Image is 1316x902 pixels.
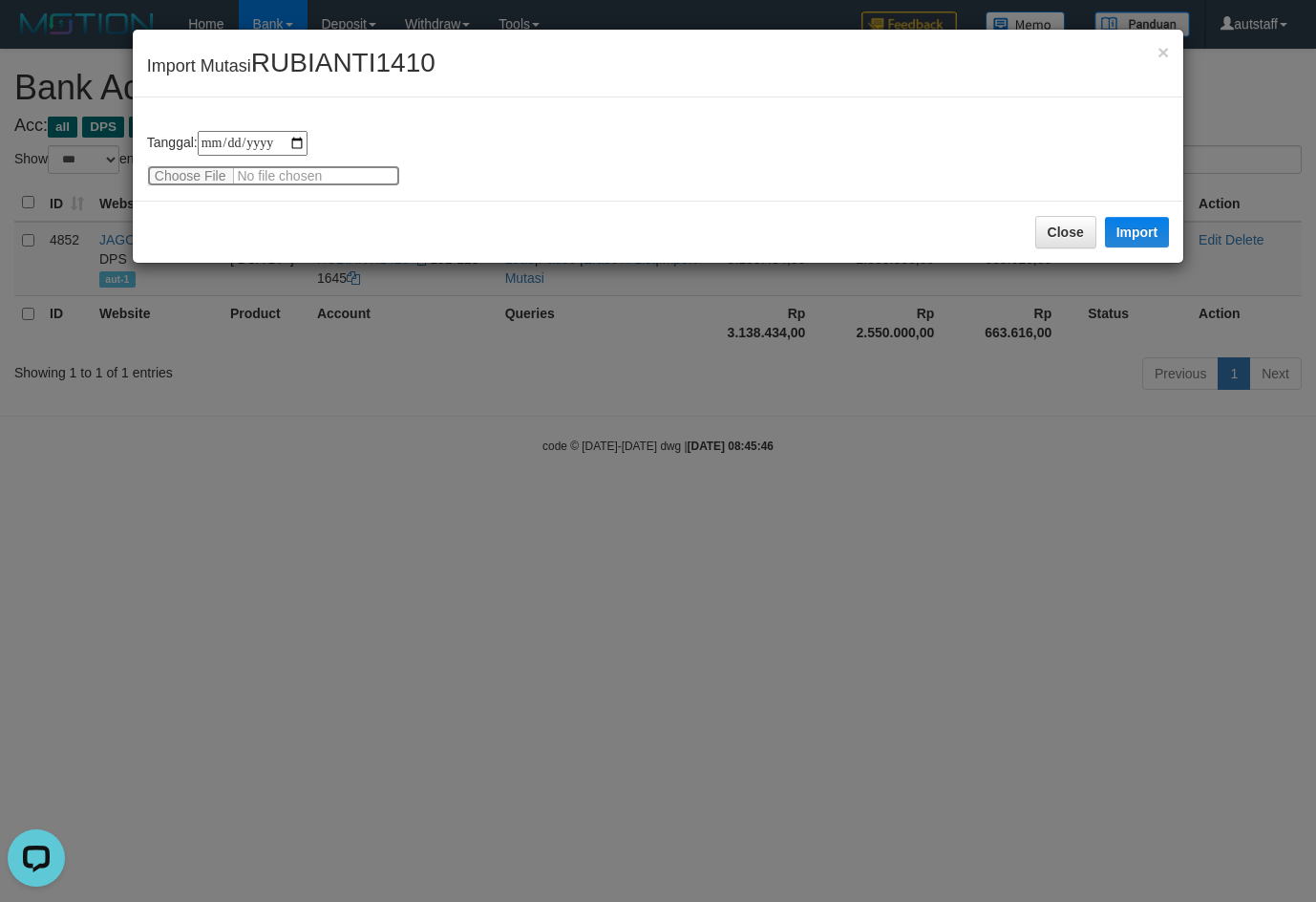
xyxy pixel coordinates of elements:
[147,56,435,75] span: Import Mutasi
[8,8,65,65] button: Open LiveChat chat widget
[1157,41,1169,63] span: ×
[147,131,1169,186] div: Tanggal:
[1035,216,1096,248] button: Close
[1105,217,1170,247] button: Import
[251,48,435,77] span: RUBIANTI1410
[1157,42,1169,62] button: Close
